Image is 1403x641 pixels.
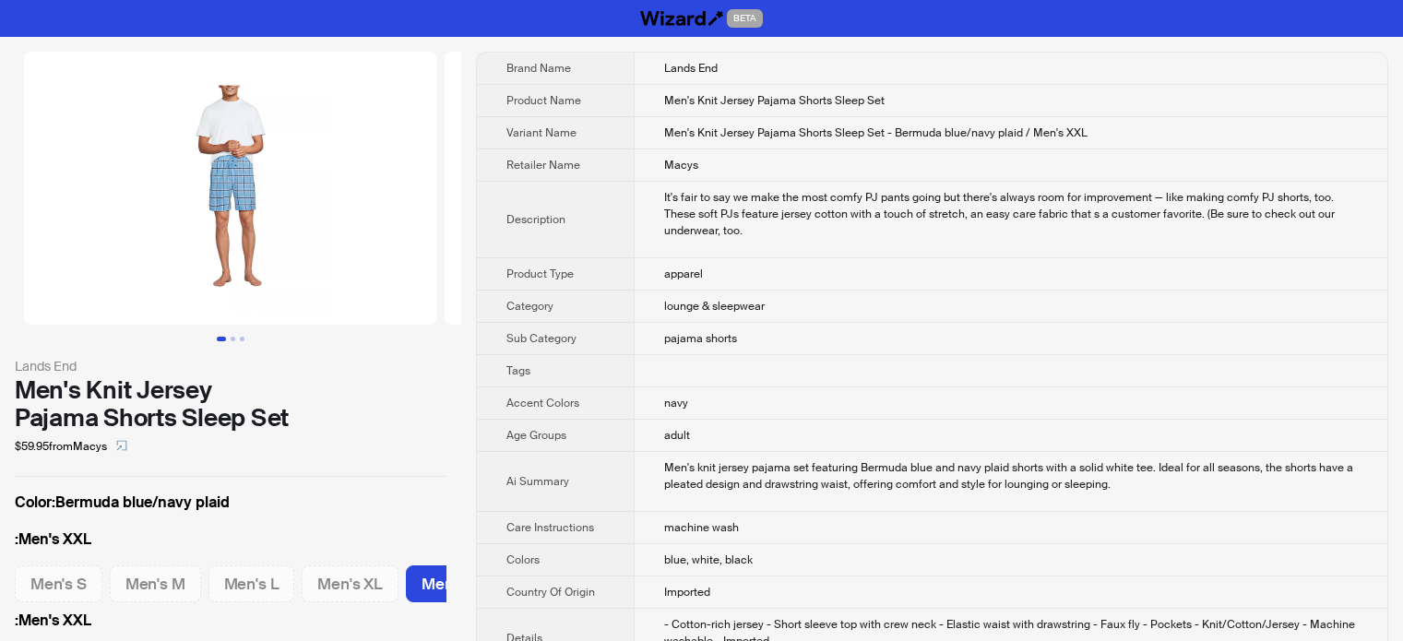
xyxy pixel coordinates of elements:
span: Lands End [664,61,718,76]
span: Retailer Name [506,158,580,172]
label: unavailable [110,565,201,602]
div: Men's knit jersey pajama set featuring Bermuda blue and navy plaid shorts with a solid white tee.... [664,459,1358,493]
span: Country Of Origin [506,585,595,599]
span: Category [506,299,553,314]
span: Color : [15,493,55,512]
span: Men's Knit Jersey Pajama Shorts Sleep Set [664,93,885,108]
span: blue, white, black [664,552,753,567]
span: navy [664,396,688,410]
span: Brand Name [506,61,571,76]
span: machine wash [664,520,739,535]
label: unavailable [208,565,295,602]
label: Men's XXL [15,610,446,632]
span: Product Name [506,93,581,108]
div: $59.95 from Macys [15,432,446,461]
div: It's fair to say we make the most comfy PJ pants going but there's always room for improvement — ... [664,189,1358,239]
span: Product Type [506,267,574,281]
span: Men's XL [317,574,383,594]
label: available [406,565,512,602]
span: Men's XXL [422,574,496,594]
span: Accent Colors [506,396,579,410]
span: Care Instructions [506,520,594,535]
button: Go to slide 3 [240,337,244,341]
img: Men's Knit Jersey Pajama Shorts Sleep Set Men's Knit Jersey Pajama Shorts Sleep Set - Bermuda blu... [24,52,437,325]
span: Men's L [224,574,279,594]
label: Men's XXL [15,528,446,551]
span: Men's Knit Jersey Pajama Shorts Sleep Set - Bermuda blue/navy plaid / Men's XXL [664,125,1088,140]
span: Macys [664,158,698,172]
span: Tags [506,363,530,378]
label: Bermuda blue/navy plaid [15,492,446,514]
span: Imported [664,585,710,599]
div: Lands End [15,356,446,376]
span: : [15,611,18,630]
span: Description [506,212,565,227]
span: pajama shorts [664,331,737,346]
span: lounge & sleepwear [664,299,765,314]
span: Men's S [30,574,87,594]
div: Men's Knit Jersey Pajama Shorts Sleep Set [15,376,446,432]
button: Go to slide 2 [231,337,235,341]
span: Colors [506,552,540,567]
span: select [116,440,127,451]
span: : [15,529,18,549]
img: Men's Knit Jersey Pajama Shorts Sleep Set Men's Knit Jersey Pajama Shorts Sleep Set - Bermuda blu... [445,52,858,325]
span: BETA [727,9,763,28]
span: apparel [664,267,703,281]
label: unavailable [302,565,398,602]
span: Men's M [125,574,185,594]
label: unavailable [15,565,102,602]
span: Ai Summary [506,474,569,489]
span: Sub Category [506,331,577,346]
button: Go to slide 1 [217,337,226,341]
span: Variant Name [506,125,577,140]
span: adult [664,428,690,443]
span: Age Groups [506,428,566,443]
